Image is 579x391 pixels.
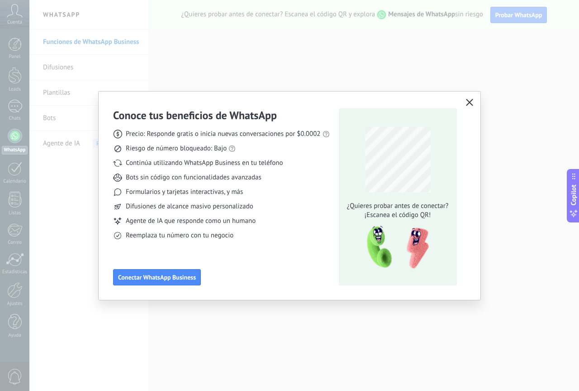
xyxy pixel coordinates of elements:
img: qr-pic-1x.png [359,223,431,272]
span: ¿Quieres probar antes de conectar? [344,202,451,211]
span: Continúa utilizando WhatsApp Business en tu teléfono [126,159,283,168]
span: Conectar WhatsApp Business [118,274,196,280]
button: Conectar WhatsApp Business [113,269,201,285]
span: Formularios y tarjetas interactivas, y más [126,188,243,197]
span: Agente de IA que responde como un humano [126,217,256,226]
span: Riesgo de número bloqueado: Bajo [126,144,227,153]
span: Copilot [569,184,578,205]
h3: Conoce tus beneficios de WhatsApp [113,108,277,122]
span: Bots sin código con funcionalidades avanzadas [126,173,261,182]
span: Precio: Responde gratis o inicia nuevas conversaciones por $0.0002 [126,130,321,139]
span: Reemplaza tu número con tu negocio [126,231,233,240]
span: Difusiones de alcance masivo personalizado [126,202,253,211]
span: ¡Escanea el código QR! [344,211,451,220]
